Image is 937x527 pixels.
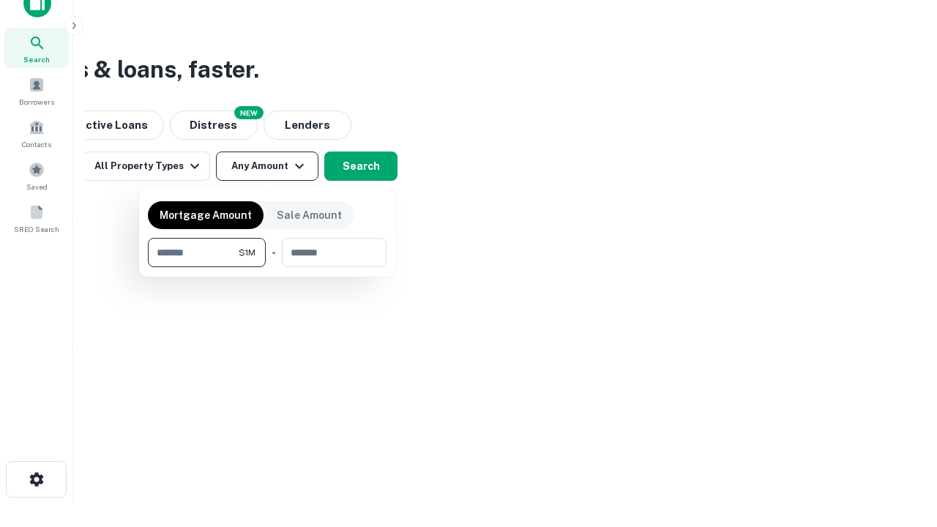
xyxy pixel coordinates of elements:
div: - [272,238,276,267]
span: $1M [239,246,255,259]
iframe: Chat Widget [864,410,937,480]
p: Mortgage Amount [160,207,252,223]
p: Sale Amount [277,207,342,223]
